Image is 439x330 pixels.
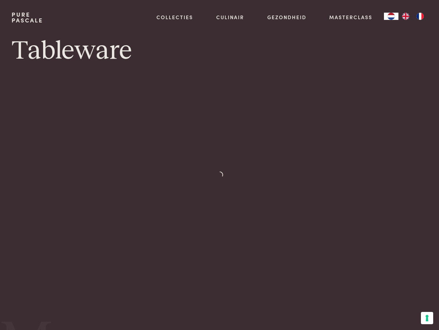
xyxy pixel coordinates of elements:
aside: Language selected: Nederlands [384,13,427,20]
a: Culinair [216,13,244,21]
ul: Language list [398,13,427,20]
a: Masterclass [329,13,372,21]
a: PurePascale [12,12,43,23]
a: Collecties [156,13,193,21]
div: Language [384,13,398,20]
a: Gezondheid [267,13,306,21]
a: NL [384,13,398,20]
h1: Tableware [12,35,427,67]
a: FR [413,13,427,20]
button: Uw voorkeuren voor toestemming voor trackingtechnologieën [421,312,433,324]
a: EN [398,13,413,20]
